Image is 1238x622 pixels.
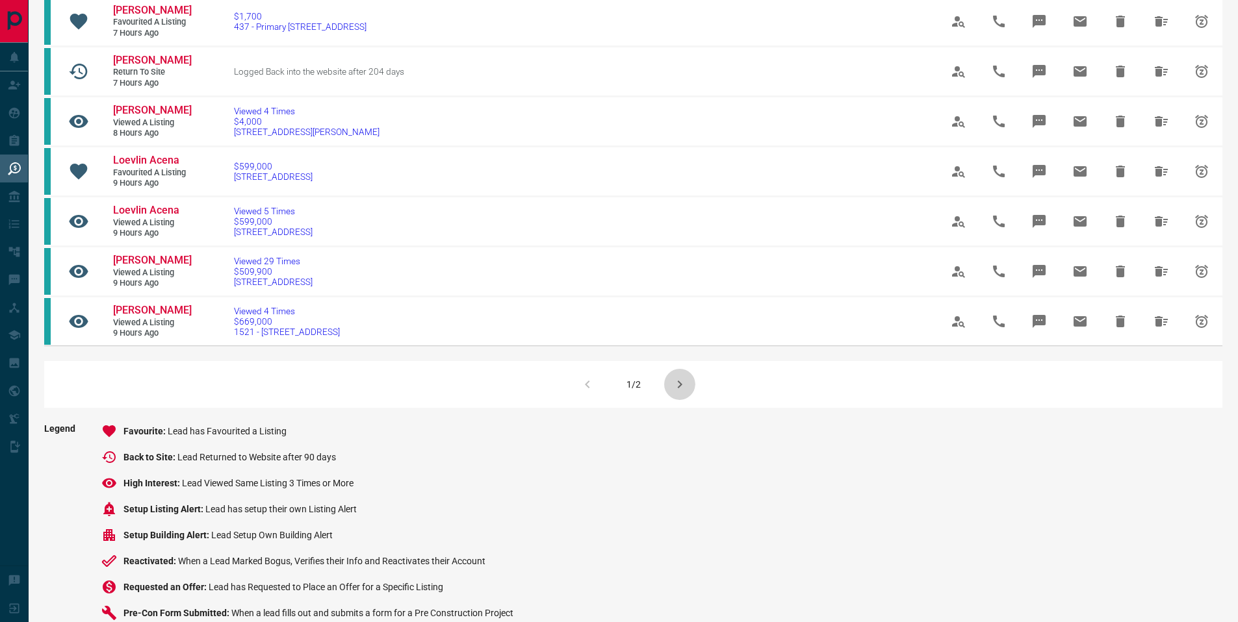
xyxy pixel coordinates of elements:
span: 7 hours ago [113,78,191,89]
span: Email [1064,156,1096,187]
div: condos.ca [44,48,51,95]
a: $599,000[STREET_ADDRESS] [234,161,313,182]
span: Snooze [1186,156,1217,187]
span: Hide All from Jessica Chen [1146,256,1177,287]
span: Hide [1105,206,1136,237]
a: $1,700437 - Primary [STREET_ADDRESS] [234,11,367,32]
span: $599,000 [234,216,313,227]
span: Snooze [1186,256,1217,287]
a: [PERSON_NAME] [113,304,191,317]
span: $4,000 [234,116,380,127]
span: [STREET_ADDRESS][PERSON_NAME] [234,127,380,137]
span: Email [1064,306,1096,337]
span: High Interest [123,478,182,488]
span: View Profile [943,106,974,137]
span: Snooze [1186,56,1217,87]
span: Logged Back into the website after 204 days [234,66,404,77]
span: Hide [1105,156,1136,187]
span: 9 hours ago [113,228,191,239]
span: Message [1024,306,1055,337]
span: 7 hours ago [113,28,191,39]
span: When a lead fills out and submits a form for a Pre Construction Project [231,608,513,618]
span: [STREET_ADDRESS] [234,227,313,237]
span: Viewed a Listing [113,118,191,129]
span: Favourited a Listing [113,168,191,179]
span: Snooze [1186,106,1217,137]
span: Hide All from Loevlin Acena [1146,206,1177,237]
a: [PERSON_NAME] [113,4,191,18]
span: Hide All from Sarra Ali [1146,6,1177,37]
a: Viewed 5 Times$599,000[STREET_ADDRESS] [234,206,313,237]
span: Back to Site [123,452,177,462]
span: Pre-Con Form Submitted [123,608,231,618]
a: [PERSON_NAME] [113,254,191,267]
div: condos.ca [44,98,51,145]
span: Message [1024,56,1055,87]
span: Message [1024,6,1055,37]
span: Email [1064,256,1096,287]
span: Requested an Offer [123,582,209,592]
span: Message [1024,206,1055,237]
span: 9 hours ago [113,178,191,189]
span: 8 hours ago [113,128,191,139]
span: $1,700 [234,11,367,21]
span: Snooze [1186,206,1217,237]
span: View Profile [943,6,974,37]
span: Lead has setup their own Listing Alert [205,504,357,514]
span: 437 - Primary [STREET_ADDRESS] [234,21,367,32]
span: [STREET_ADDRESS] [234,277,313,287]
span: Setup Listing Alert [123,504,205,514]
a: Loevlin Acena [113,204,191,218]
a: Viewed 29 Times$509,900[STREET_ADDRESS] [234,256,313,287]
span: Hide All from Mahmood Alwaraki [1146,106,1177,137]
span: When a Lead Marked Bogus, Verifies their Info and Reactivates their Account [178,556,485,566]
span: Call [983,306,1014,337]
div: condos.ca [44,298,51,345]
span: Call [983,206,1014,237]
span: [PERSON_NAME] [113,254,192,266]
span: Email [1064,6,1096,37]
span: Viewed 29 Times [234,256,313,266]
span: Hide All from Sarra Ali [1146,56,1177,87]
span: Email [1064,106,1096,137]
span: Loevlin Acena [113,154,179,166]
span: Message [1024,106,1055,137]
span: Email [1064,56,1096,87]
span: $599,000 [234,161,313,171]
span: Hide [1105,106,1136,137]
span: Call [983,6,1014,37]
span: View Profile [943,256,974,287]
span: Hide [1105,56,1136,87]
span: [PERSON_NAME] [113,4,192,16]
span: Snooze [1186,6,1217,37]
div: condos.ca [44,198,51,245]
span: [PERSON_NAME] [113,54,192,66]
span: Viewed a Listing [113,317,191,329]
span: Call [983,56,1014,87]
a: Loevlin Acena [113,154,191,168]
a: Viewed 4 Times$669,0001521 - [STREET_ADDRESS] [234,306,340,337]
span: Lead Returned to Website after 90 days [177,452,336,462]
span: Viewed 4 Times [234,106,380,116]
span: Viewed a Listing [113,218,191,229]
span: Viewed a Listing [113,267,191,279]
span: $509,900 [234,266,313,277]
span: Email [1064,206,1096,237]
span: Viewed 4 Times [234,306,340,316]
span: Viewed 5 Times [234,206,313,216]
span: Hide [1105,256,1136,287]
span: Hide [1105,306,1136,337]
span: Call [983,256,1014,287]
span: Setup Building Alert [123,530,211,540]
span: Favourited a Listing [113,17,191,28]
span: Favourite [123,426,168,436]
span: View Profile [943,306,974,337]
a: [PERSON_NAME] [113,104,191,118]
span: [STREET_ADDRESS] [234,171,313,182]
span: Lead has Requested to Place an Offer for a Specific Listing [209,582,443,592]
span: [PERSON_NAME] [113,104,192,116]
a: Viewed 4 Times$4,000[STREET_ADDRESS][PERSON_NAME] [234,106,380,137]
span: Call [983,156,1014,187]
span: $669,000 [234,316,340,327]
span: Lead Viewed Same Listing 3 Times or More [182,478,354,488]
